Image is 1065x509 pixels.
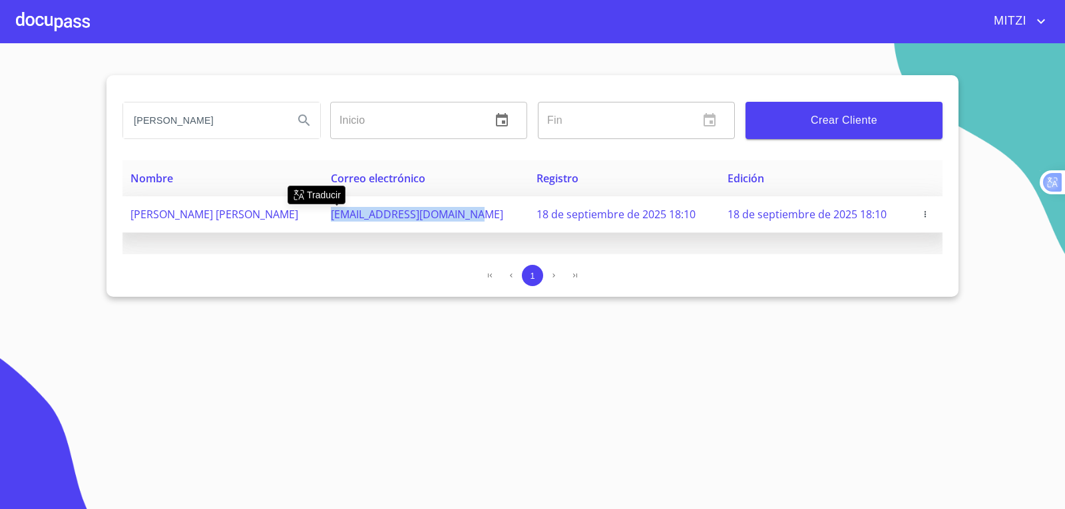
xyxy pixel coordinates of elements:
[756,111,932,130] span: Crear Cliente
[984,11,1049,32] button: account of current user
[288,104,320,136] button: Search
[530,271,534,281] span: 1
[130,171,173,186] span: Nombre
[331,207,503,222] span: [EMAIL_ADDRESS][DOMAIN_NAME]
[130,207,298,222] span: [PERSON_NAME] [PERSON_NAME]
[123,102,283,138] input: search
[522,265,543,286] button: 1
[728,207,887,222] span: 18 de septiembre de 2025 18:10
[745,102,943,139] button: Crear Cliente
[536,207,696,222] span: 18 de septiembre de 2025 18:10
[984,11,1033,32] span: MITZI
[331,171,425,186] span: Correo electrónico
[536,171,578,186] span: Registro
[728,171,764,186] span: Edición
